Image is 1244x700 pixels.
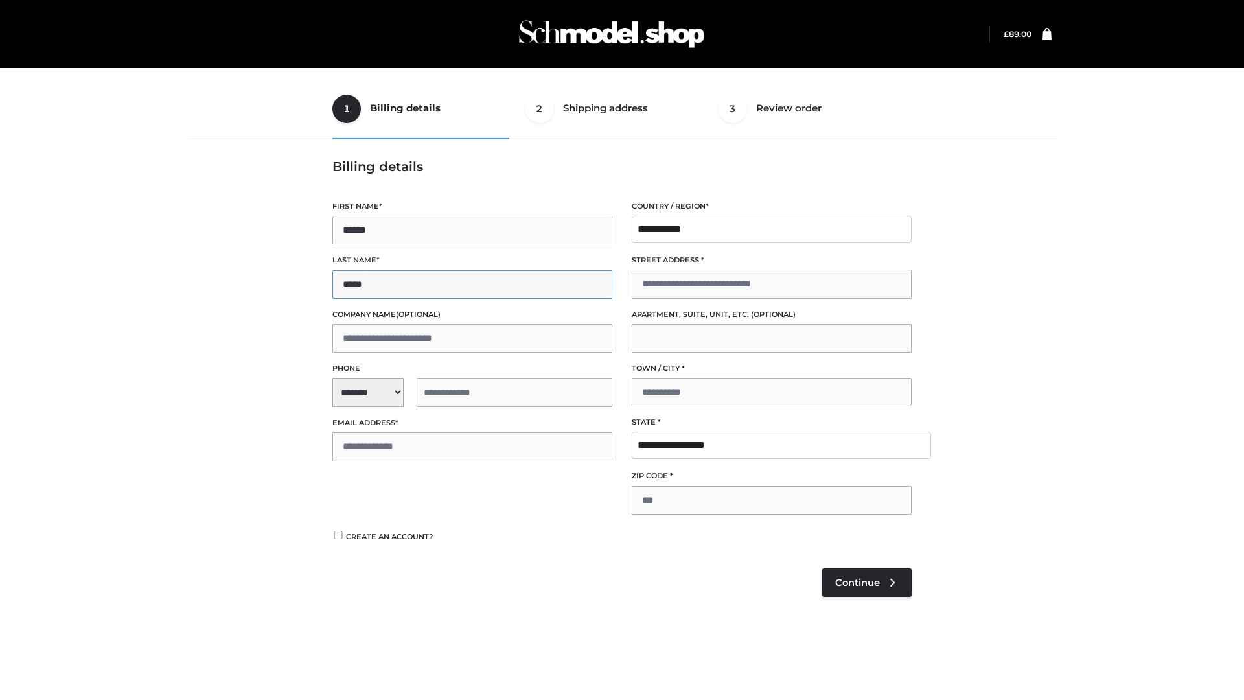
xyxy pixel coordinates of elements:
label: Town / City [632,362,912,375]
span: (optional) [396,310,441,319]
label: Company name [332,309,612,321]
label: ZIP Code [632,470,912,482]
input: Create an account? [332,531,344,539]
label: Phone [332,362,612,375]
span: Create an account? [346,532,433,541]
span: (optional) [751,310,796,319]
label: First name [332,200,612,213]
a: £89.00 [1004,29,1031,39]
img: Schmodel Admin 964 [514,8,709,60]
h3: Billing details [332,159,912,174]
label: Street address [632,254,912,266]
span: £ [1004,29,1009,39]
span: Continue [835,577,880,589]
label: Email address [332,417,612,429]
label: Last name [332,254,612,266]
a: Continue [822,568,912,597]
label: State [632,416,912,428]
bdi: 89.00 [1004,29,1031,39]
label: Apartment, suite, unit, etc. [632,309,912,321]
label: Country / Region [632,200,912,213]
